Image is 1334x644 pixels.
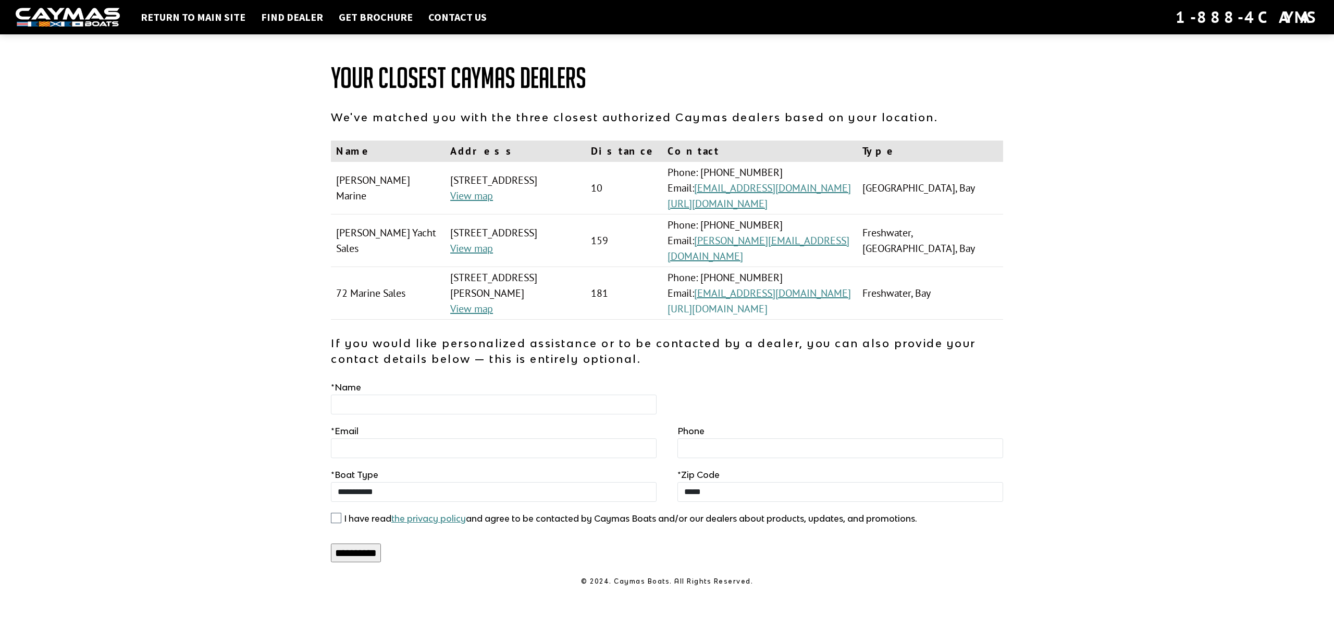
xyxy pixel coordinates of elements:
p: We've matched you with the three closest authorized Caymas dealers based on your location. [331,109,1003,125]
div: 1-888-4CAYMAS [1176,6,1318,29]
a: [URL][DOMAIN_NAME] [668,302,768,315]
td: 181 [586,267,662,320]
label: I have read and agree to be contacted by Caymas Boats and/or our dealers about products, updates,... [344,512,917,525]
a: the privacy policy [391,513,466,524]
label: Name [331,381,361,394]
a: [EMAIL_ADDRESS][DOMAIN_NAME] [694,181,851,195]
label: Boat Type [331,469,378,481]
a: View map [450,189,493,203]
td: [PERSON_NAME] Yacht Sales [331,214,445,267]
td: 72 Marine Sales [331,267,445,320]
a: Contact Us [423,10,492,24]
p: © 2024. Caymas Boats. All Rights Reserved. [331,577,1003,586]
td: Freshwater, [GEOGRAPHIC_DATA], Bay [857,214,1003,267]
label: Zip Code [677,469,720,481]
td: [GEOGRAPHIC_DATA], Bay [857,162,1003,214]
th: Address [445,141,586,162]
td: [STREET_ADDRESS][PERSON_NAME] [445,267,586,320]
a: Get Brochure [333,10,418,24]
th: Distance [586,141,662,162]
a: [PERSON_NAME][EMAIL_ADDRESS][DOMAIN_NAME] [668,234,849,263]
td: 10 [586,162,662,214]
td: 159 [586,214,662,267]
td: [STREET_ADDRESS] [445,214,586,267]
td: Freshwater, Bay [857,267,1003,320]
td: Phone: [PHONE_NUMBER] Email: [662,267,857,320]
h1: Your Closest Caymas Dealers [331,62,1003,94]
th: Type [857,141,1003,162]
a: View map [450,302,493,315]
td: [STREET_ADDRESS] [445,162,586,214]
a: [URL][DOMAIN_NAME] [668,197,768,210]
a: View map [450,242,493,255]
p: If you would like personalized assistance or to be contacted by a dealer, you can also provide yo... [331,335,1003,367]
td: Phone: [PHONE_NUMBER] Email: [662,162,857,214]
a: [EMAIL_ADDRESS][DOMAIN_NAME] [694,286,851,300]
td: [PERSON_NAME] Marine [331,162,445,214]
a: Return to main site [135,10,251,24]
label: Phone [677,425,705,437]
img: white-logo-c9c8dbefe5ff5ceceb0f0178aa75bf4bb51f6bca0971e226c86eb53dfe498488.png [16,8,120,27]
th: Name [331,141,445,162]
th: Contact [662,141,857,162]
td: Phone: [PHONE_NUMBER] Email: [662,214,857,267]
a: Find Dealer [256,10,328,24]
label: Email [331,425,359,437]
